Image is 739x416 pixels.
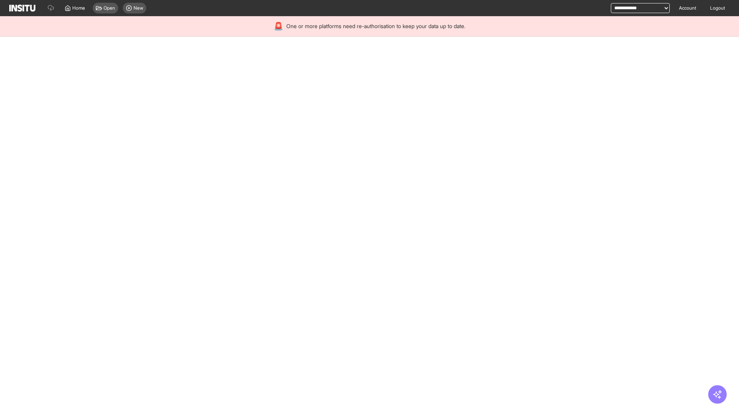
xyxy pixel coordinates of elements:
[104,5,115,11] span: Open
[286,22,465,30] span: One or more platforms need re-authorisation to keep your data up to date.
[274,21,283,32] div: 🚨
[134,5,143,11] span: New
[72,5,85,11] span: Home
[9,5,35,12] img: Logo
